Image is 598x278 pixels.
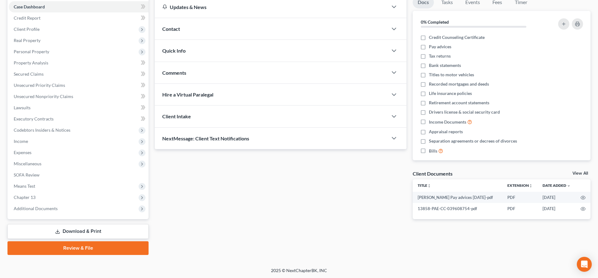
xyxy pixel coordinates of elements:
span: Chapter 13 [14,195,36,200]
span: Contact [162,26,180,32]
span: Pay advices [429,44,451,50]
a: View All [572,171,588,176]
span: Quick Info [162,48,186,54]
span: Income [14,139,28,144]
span: Means Test [14,183,35,189]
span: Retirement account statements [429,100,489,106]
span: Case Dashboard [14,4,45,9]
td: 13858-PAE-CC-039608754-pdf [413,203,502,214]
span: Titles to motor vehicles [429,72,474,78]
span: Client Profile [14,26,40,32]
span: Codebtors Insiders & Notices [14,127,70,133]
td: PDF [502,203,538,214]
td: PDF [502,192,538,203]
span: Comments [162,70,186,76]
span: Life insurance policies [429,90,472,97]
i: unfold_more [427,184,431,188]
a: Unsecured Nonpriority Claims [9,91,149,102]
a: Date Added expand_more [543,183,571,188]
span: Recorded mortgages and deeds [429,81,489,87]
div: Updates & News [162,4,380,10]
span: Bank statements [429,62,461,68]
a: Lawsuits [9,102,149,113]
a: Case Dashboard [9,1,149,12]
a: Property Analysis [9,57,149,68]
span: Additional Documents [14,206,58,211]
a: Executory Contracts [9,113,149,125]
span: Property Analysis [14,60,48,65]
span: Hire a Virtual Paralegal [162,92,213,97]
a: SOFA Review [9,169,149,181]
span: Client Intake [162,113,191,119]
span: Unsecured Nonpriority Claims [14,94,73,99]
a: Secured Claims [9,68,149,80]
span: Real Property [14,38,40,43]
div: Open Intercom Messenger [577,257,592,272]
strong: 0% Completed [421,19,449,25]
i: expand_more [567,184,571,188]
span: Tax returns [429,53,451,59]
span: Income Documents [429,119,466,125]
span: Personal Property [14,49,49,54]
span: Appraisal reports [429,129,463,135]
span: SOFA Review [14,172,40,177]
span: Lawsuits [14,105,31,110]
span: Bills [429,148,437,154]
div: Client Documents [413,170,453,177]
a: Titleunfold_more [418,183,431,188]
span: Miscellaneous [14,161,41,166]
span: Separation agreements or decrees of divorces [429,138,517,144]
a: Extensionunfold_more [507,183,533,188]
a: Download & Print [7,224,149,239]
span: Expenses [14,150,31,155]
span: Unsecured Priority Claims [14,82,65,88]
td: [DATE] [538,192,576,203]
span: Credit Counseling Certificate [429,34,485,40]
td: [PERSON_NAME] Pay advices [DATE]-pdf [413,192,502,203]
span: Drivers license & social security card [429,109,500,115]
td: [DATE] [538,203,576,214]
span: Executory Contracts [14,116,54,121]
a: Review & File [7,241,149,255]
span: Credit Report [14,15,40,21]
span: NextMessage: Client Text Notifications [162,135,249,141]
i: unfold_more [529,184,533,188]
span: Secured Claims [14,71,44,77]
a: Unsecured Priority Claims [9,80,149,91]
a: Credit Report [9,12,149,24]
